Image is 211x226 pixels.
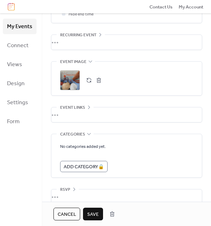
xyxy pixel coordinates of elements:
div: ••• [51,107,202,122]
span: Cancel [58,211,76,218]
a: My Account [179,3,203,10]
span: Hide end time [69,11,94,18]
a: Connect [3,38,37,53]
span: Views [7,59,22,70]
span: No categories added yet. [60,143,106,150]
span: My Events [7,21,32,32]
span: Event links [60,104,85,111]
span: Save [87,211,99,218]
a: Design [3,76,37,91]
span: RSVP [60,186,70,193]
span: Contact Us [149,4,173,11]
div: ••• [51,189,202,204]
a: Contact Us [149,3,173,10]
a: My Events [3,19,37,34]
span: Recurring event [60,32,96,39]
a: Form [3,114,37,129]
span: Settings [7,97,28,108]
img: logo [8,3,15,11]
button: Cancel [53,208,80,220]
div: ; [60,70,80,90]
span: Connect [7,40,28,51]
span: Form [7,116,20,127]
a: Settings [3,95,37,110]
span: Event image [60,58,87,65]
span: Categories [60,131,85,138]
span: Design [7,78,25,89]
a: Views [3,57,37,72]
span: My Account [179,4,203,11]
button: Save [83,208,103,220]
div: ••• [51,35,202,50]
